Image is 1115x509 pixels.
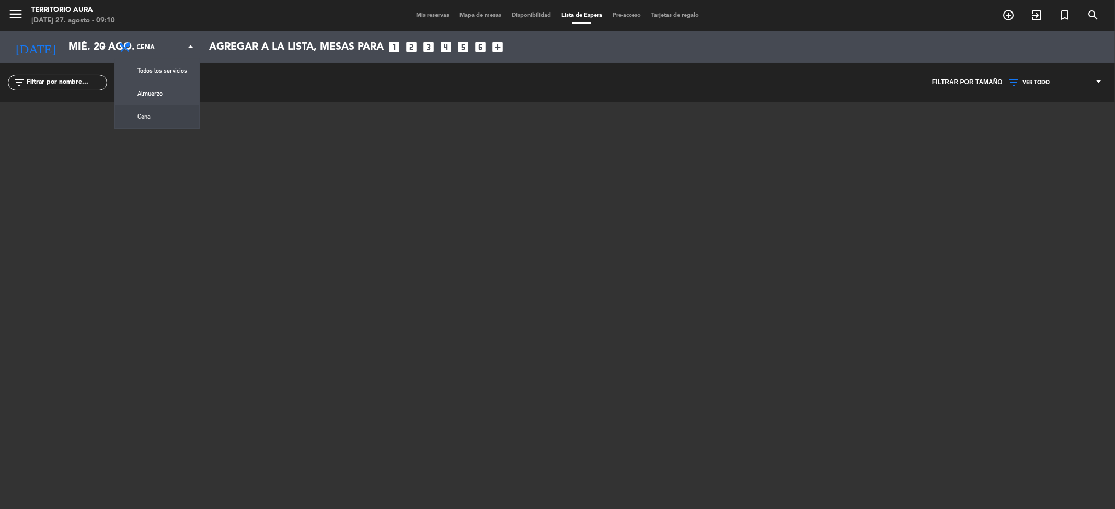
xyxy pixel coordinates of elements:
a: Cena [115,105,199,128]
span: Cena [137,38,187,57]
i: exit_to_app [1030,9,1043,21]
span: Filtrar por tamaño [932,77,1003,88]
i: turned_in_not [1059,9,1071,21]
i: add_box [491,40,504,54]
span: Disponibilidad [507,13,556,18]
div: TERRITORIO AURA [31,5,115,16]
a: Todos los servicios [115,59,199,82]
i: add_circle_outline [1002,9,1015,21]
a: Almuerzo [115,82,199,105]
i: arrow_drop_down [97,41,110,53]
i: looks_two [405,40,418,54]
span: Agregar a la lista, mesas para [209,41,384,53]
i: looks_5 [456,40,470,54]
i: looks_4 [439,40,453,54]
i: filter_list [13,76,26,89]
button: menu [8,6,24,26]
span: Mapa de mesas [454,13,507,18]
span: Pre-acceso [607,13,646,18]
input: Filtrar por nombre... [26,77,107,88]
div: [DATE] 27. agosto - 09:10 [31,16,115,26]
i: search [1087,9,1099,21]
span: Mis reservas [411,13,454,18]
i: [DATE] [8,36,63,59]
i: looks_6 [474,40,487,54]
i: looks_one [387,40,401,54]
i: menu [8,6,24,22]
span: Lista de Espera [556,13,607,18]
span: VER TODO [1022,79,1050,86]
i: looks_3 [422,40,435,54]
span: Tarjetas de regalo [646,13,704,18]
